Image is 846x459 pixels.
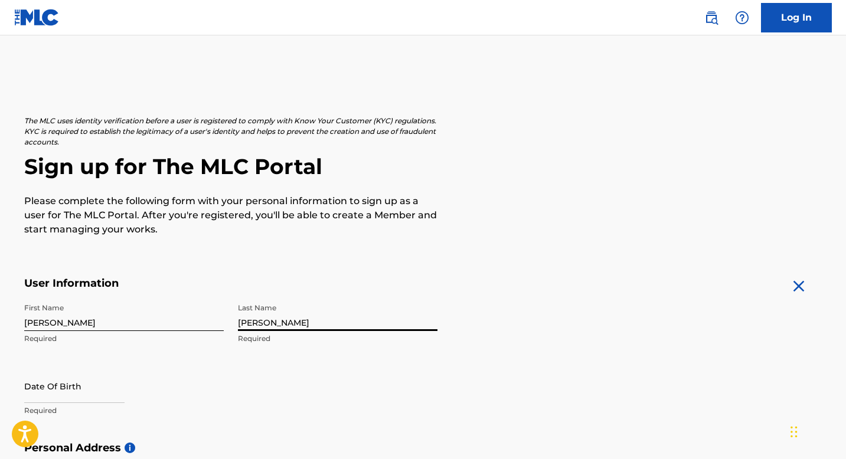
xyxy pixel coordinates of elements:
[14,9,60,26] img: MLC Logo
[789,277,808,296] img: close
[24,153,822,180] h2: Sign up for The MLC Portal
[787,402,846,459] iframe: Chat Widget
[24,333,224,344] p: Required
[238,333,437,344] p: Required
[735,11,749,25] img: help
[704,11,718,25] img: search
[24,405,224,416] p: Required
[730,6,754,29] div: Help
[24,116,437,147] p: The MLC uses identity verification before a user is registered to comply with Know Your Customer ...
[791,414,798,450] div: Drag
[24,194,437,237] p: Please complete the following form with your personal information to sign up as a user for The ML...
[125,442,135,453] span: i
[761,3,832,32] a: Log In
[700,6,723,29] a: Public Search
[24,277,437,290] h5: User Information
[24,441,822,455] h5: Personal Address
